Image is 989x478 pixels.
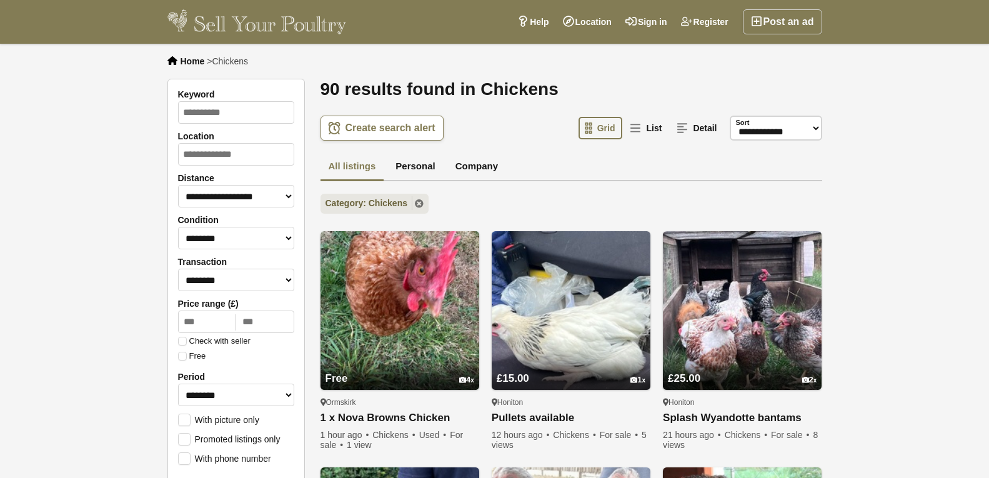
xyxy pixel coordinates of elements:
[178,215,294,225] label: Condition
[419,430,448,440] span: Used
[321,116,444,141] a: Create search alert
[630,376,645,385] div: 1
[178,257,294,267] label: Transaction
[600,430,639,440] span: For sale
[510,9,555,34] a: Help
[670,117,724,139] a: Detail
[646,123,662,133] span: List
[178,433,281,444] label: Promoted listings only
[321,194,429,214] a: Category: Chickens
[321,349,479,390] a: Free 4
[178,352,206,361] label: Free
[345,122,435,134] span: Create search alert
[347,440,372,450] span: 1 view
[321,412,479,425] a: 1 x Nova Browns Chicken
[668,372,700,384] span: £25.00
[497,372,529,384] span: £15.00
[663,430,818,450] span: 8 views
[802,376,817,385] div: 2
[492,231,650,390] img: Pullets available
[178,131,294,141] label: Location
[771,430,810,440] span: For sale
[693,123,717,133] span: Detail
[178,337,251,346] label: Check with seller
[492,349,650,390] a: £15.00 1
[674,9,735,34] a: Register
[579,117,623,139] a: Grid
[459,376,474,385] div: 4
[321,430,370,440] span: 1 hour ago
[663,430,722,440] span: 21 hours ago
[447,153,506,182] a: Company
[321,79,822,100] h1: 90 results found in Chickens
[178,89,294,99] label: Keyword
[492,397,650,407] div: Honiton
[553,430,597,440] span: Chickens
[321,430,464,450] span: For sale
[178,414,259,425] label: With picture only
[167,9,347,34] img: Sell Your Poultry
[663,412,822,425] a: Splash Wyandotte bantams
[178,372,294,382] label: Period
[624,117,669,139] a: List
[326,372,348,384] span: Free
[619,9,674,34] a: Sign in
[492,430,551,440] span: 12 hours ago
[736,117,750,128] label: Sort
[663,397,822,407] div: Honiton
[321,231,479,390] img: 1 x Nova Browns Chicken
[387,153,443,182] a: Personal
[181,56,205,66] a: Home
[743,9,822,34] a: Post an ad
[597,123,615,133] span: Grid
[372,430,417,440] span: Chickens
[212,56,248,66] span: Chickens
[207,56,248,66] li: >
[663,349,822,390] a: £25.00 2
[725,430,769,440] span: Chickens
[663,231,822,390] img: Splash Wyandotte bantams
[492,430,647,450] span: 5 views
[178,173,294,183] label: Distance
[492,412,650,425] a: Pullets available
[321,397,479,407] div: Ormskirk
[556,9,619,34] a: Location
[321,153,384,182] a: All listings
[178,299,294,309] label: Price range (£)
[178,452,271,464] label: With phone number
